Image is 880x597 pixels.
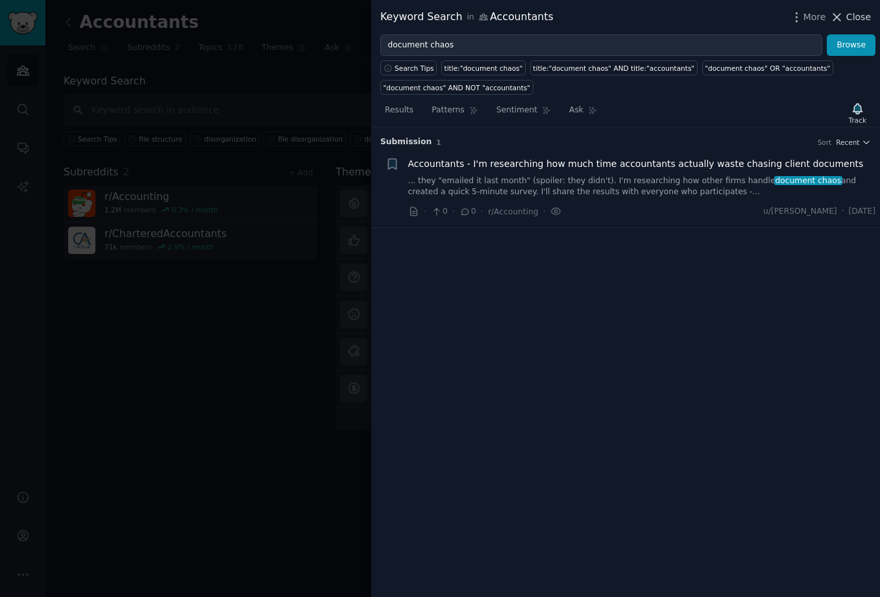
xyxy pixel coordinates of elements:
button: More [790,10,826,24]
div: Track [849,116,866,125]
span: · [424,205,426,218]
span: · [842,206,844,218]
button: Browse [827,34,875,57]
div: title:"document chaos" AND title:"accountants" [533,64,694,73]
span: Submission [380,136,432,148]
button: Track [844,99,871,127]
a: ... they "emailed it last month" (spoiler: they didn't). I'm researching how other firms handledo... [408,175,876,198]
span: document chaos [774,176,842,185]
span: Close [846,10,871,24]
div: Keyword Search Accountants [380,9,554,25]
a: title:"document chaos" [441,60,526,75]
button: Search Tips [380,60,437,75]
div: title:"document chaos" [445,64,523,73]
a: "document chaos" OR "accountants" [702,60,833,75]
a: "document chaos" AND NOT "accountants" [380,80,533,95]
a: Accountants - I'm researching how much time accountants actually waste chasing client documents [408,157,864,171]
span: 0 [459,206,476,218]
span: Ask [569,105,583,116]
a: title:"document chaos" AND title:"accountants" [530,60,698,75]
div: "document chaos" AND NOT "accountants" [384,83,531,92]
a: Patterns [427,100,482,127]
span: 0 [431,206,447,218]
span: Search Tips [395,64,434,73]
span: · [481,205,483,218]
input: Try a keyword related to your business [380,34,822,57]
span: Sentiment [496,105,537,116]
div: Sort [818,138,832,147]
span: More [803,10,826,24]
a: Results [380,100,418,127]
span: · [543,205,546,218]
span: Recent [836,138,859,147]
span: r/Accounting [488,207,539,216]
span: · [452,205,455,218]
button: Recent [836,138,871,147]
button: Close [830,10,871,24]
span: 1 [436,138,441,146]
span: Results [385,105,413,116]
span: [DATE] [849,206,875,218]
span: u/[PERSON_NAME] [763,206,837,218]
a: Ask [565,100,602,127]
span: Patterns [432,105,464,116]
a: Sentiment [492,100,556,127]
span: in [467,12,474,23]
div: "document chaos" OR "accountants" [705,64,830,73]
